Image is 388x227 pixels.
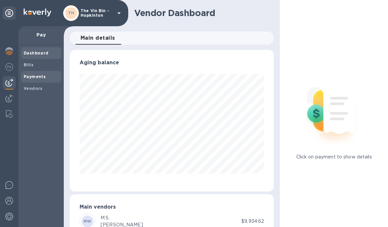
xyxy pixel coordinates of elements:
h3: Main vendors [80,204,264,210]
h1: Vendor Dashboard [134,8,269,18]
p: Click on payment to show details [296,154,372,160]
b: Payments [24,74,46,79]
h3: Aging balance [80,60,264,66]
b: TH [68,10,74,15]
div: Unpin categories [3,7,16,20]
p: The Vin Bin - Hopkinton [81,9,113,18]
div: M.S. [101,215,143,221]
p: $9,934.62 [241,218,264,225]
b: Dashboard [24,51,49,55]
b: MW [84,219,91,224]
img: Logo [24,9,51,16]
b: Vendors [24,86,43,91]
b: Bills [24,62,34,67]
span: Main details [81,33,115,43]
img: Foreign exchange [5,63,13,71]
p: Pay [24,31,59,38]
